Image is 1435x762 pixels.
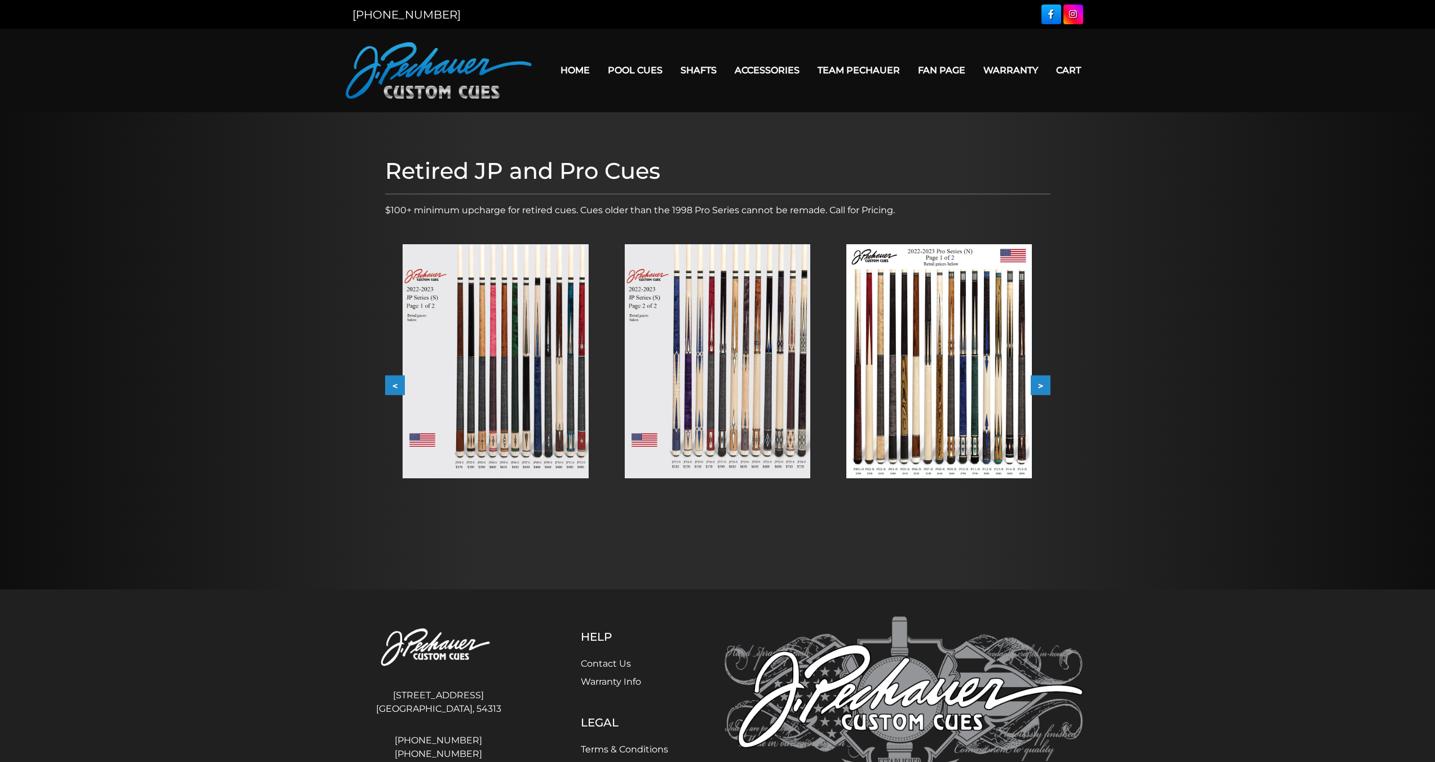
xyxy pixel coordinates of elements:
[346,42,532,99] img: Pechauer Custom Cues
[352,616,525,679] img: Pechauer Custom Cues
[1047,56,1090,85] a: Cart
[352,684,525,720] address: [STREET_ADDRESS] [GEOGRAPHIC_DATA], 54313
[385,376,1050,395] div: Carousel Navigation
[581,658,631,669] a: Contact Us
[581,744,668,755] a: Terms & Conditions
[385,157,1050,184] h1: Retired JP and Pro Cues
[352,734,525,747] a: [PHONE_NUMBER]
[672,56,726,85] a: Shafts
[581,630,668,644] h5: Help
[385,376,405,395] button: <
[1031,376,1050,395] button: >
[551,56,599,85] a: Home
[352,747,525,761] a: [PHONE_NUMBER]
[385,204,1050,217] p: $100+ minimum upcharge for retired cues. Cues older than the 1998 Pro Series cannot be remade. Ca...
[581,716,668,729] h5: Legal
[974,56,1047,85] a: Warranty
[352,8,461,21] a: [PHONE_NUMBER]
[909,56,974,85] a: Fan Page
[809,56,909,85] a: Team Pechauer
[581,676,641,687] a: Warranty Info
[599,56,672,85] a: Pool Cues
[726,56,809,85] a: Accessories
